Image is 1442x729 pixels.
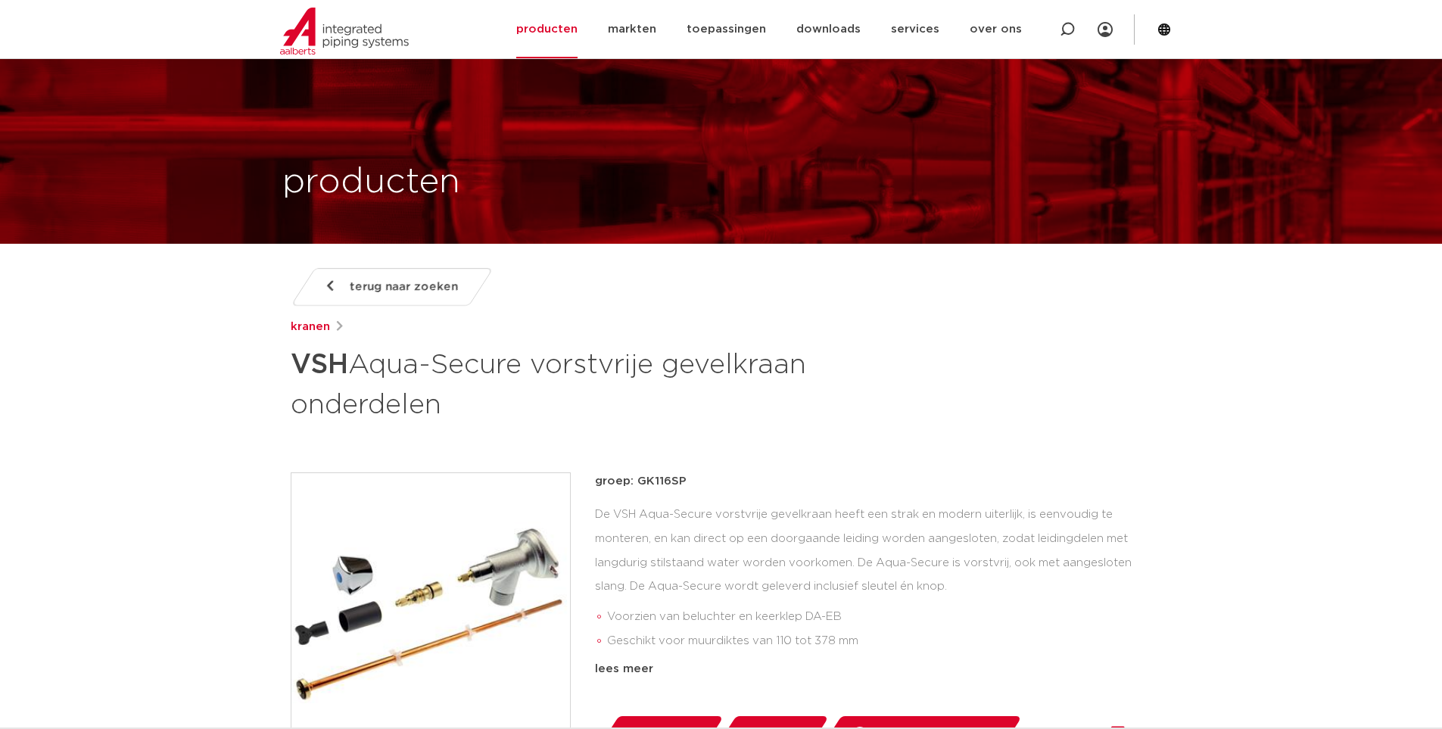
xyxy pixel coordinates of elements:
[595,472,1152,491] p: groep: GK116SP
[291,351,348,379] strong: VSH
[290,268,493,306] a: terug naar zoeken
[291,318,330,336] a: kranen
[595,503,1152,654] div: De VSH Aqua-Secure vorstvrije gevelkraan heeft een strak en modern uiterlijk, is eenvoudig te mon...
[350,275,458,299] span: terug naar zoeken
[607,605,1152,629] li: Voorzien van beluchter en keerklep DA-EB
[595,660,1152,678] div: lees meer
[607,629,1152,653] li: Geschikt voor muurdiktes van 110 tot 378 mm
[291,342,859,424] h1: Aqua-Secure vorstvrije gevelkraan onderdelen
[282,158,460,207] h1: producten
